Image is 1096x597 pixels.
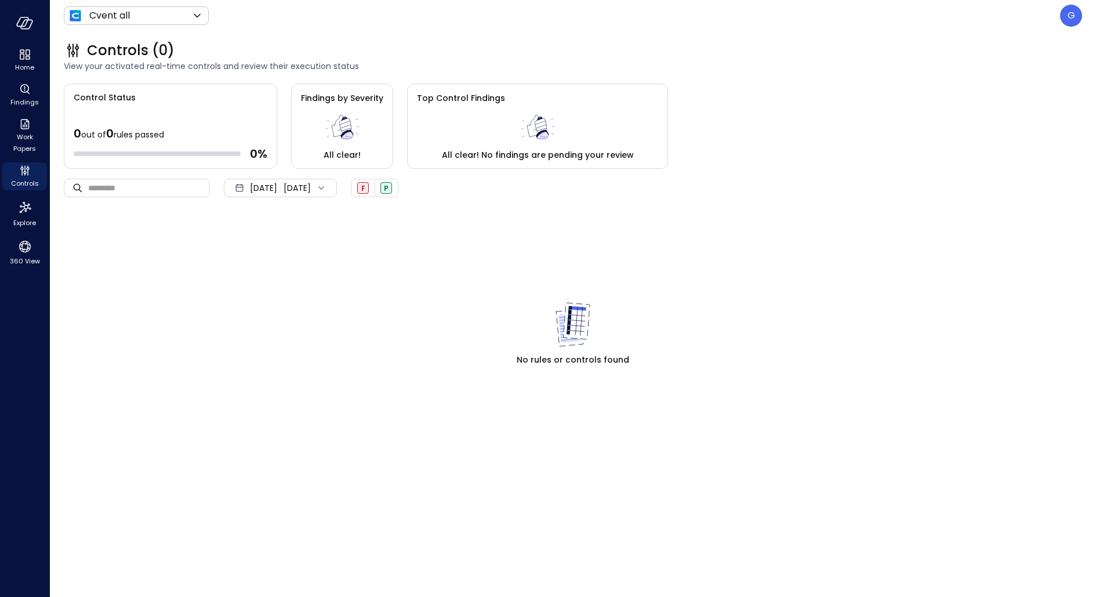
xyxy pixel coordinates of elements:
[114,129,164,140] span: rules passed
[324,149,361,161] span: All clear!
[81,129,106,140] span: out of
[11,178,39,189] span: Controls
[1060,5,1082,27] div: Guy
[2,46,47,74] div: Home
[2,197,47,230] div: Explore
[64,84,136,104] span: Control Status
[384,183,389,193] span: P
[64,60,1082,73] span: View your activated real-time controls and review their execution status
[2,116,47,155] div: Work Papers
[10,96,39,108] span: Findings
[68,9,82,23] img: Icon
[250,146,267,161] span: 0 %
[442,149,634,161] span: All clear! No findings are pending your review
[2,237,47,268] div: 360 View
[517,353,629,366] span: No rules or controls found
[301,92,383,104] span: Findings by Severity
[357,182,369,194] div: Failed
[74,125,81,142] span: 0
[2,81,47,109] div: Findings
[10,255,40,267] span: 360 View
[417,92,505,104] span: Top Control Findings
[89,9,130,23] p: Cvent all
[106,125,114,142] span: 0
[7,131,42,154] span: Work Papers
[87,41,175,60] span: Controls (0)
[361,183,365,193] span: F
[380,182,392,194] div: Passed
[15,61,34,73] span: Home
[2,162,47,190] div: Controls
[250,182,277,194] span: [DATE]
[13,217,36,229] span: Explore
[1068,9,1075,23] p: G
